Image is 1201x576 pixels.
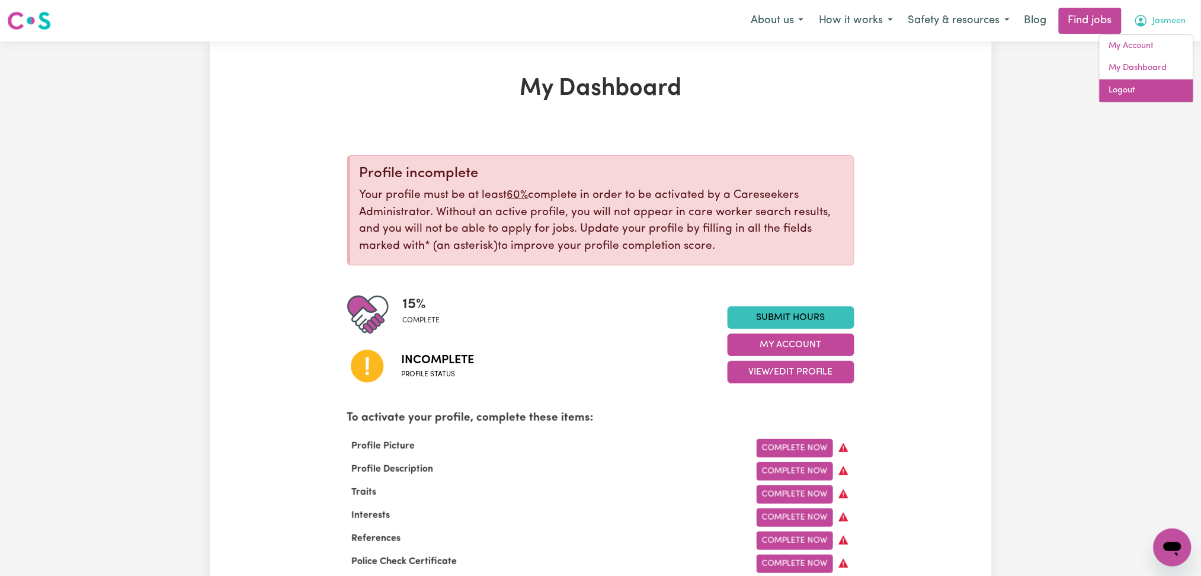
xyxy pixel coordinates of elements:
[1100,57,1193,79] a: My Dashboard
[1126,8,1194,33] button: My Account
[1154,529,1192,567] iframe: Button to launch messaging window
[757,485,833,504] a: Complete Now
[743,8,811,33] button: About us
[7,10,51,31] img: Careseekers logo
[728,334,854,356] button: My Account
[347,557,462,567] span: Police Check Certificate
[757,439,833,457] a: Complete Now
[347,75,854,103] h1: My Dashboard
[728,361,854,383] button: View/Edit Profile
[347,511,395,520] span: Interests
[901,8,1017,33] button: Safety & resources
[425,241,498,252] span: an asterisk
[1153,15,1186,28] span: Jasmeen
[402,351,475,369] span: Incomplete
[1059,8,1122,34] a: Find jobs
[347,465,438,474] span: Profile Description
[811,8,901,33] button: How it works
[1100,79,1193,102] a: Logout
[1099,34,1194,103] div: My Account
[728,306,854,329] a: Submit Hours
[7,7,51,34] a: Careseekers logo
[507,190,529,201] u: 60%
[403,294,440,315] span: 15 %
[347,410,854,427] p: To activate your profile, complete these items:
[347,534,406,543] span: References
[360,187,844,255] p: Your profile must be at least complete in order to be activated by a Careseekers Administrator. W...
[360,165,844,183] div: Profile incomplete
[402,369,475,380] span: Profile status
[347,488,382,497] span: Traits
[347,441,420,451] span: Profile Picture
[403,294,450,335] div: Profile completeness: 15%
[403,315,440,326] span: complete
[757,532,833,550] a: Complete Now
[757,555,833,573] a: Complete Now
[1017,8,1054,34] a: Blog
[757,462,833,481] a: Complete Now
[1100,35,1193,57] a: My Account
[757,508,833,527] a: Complete Now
